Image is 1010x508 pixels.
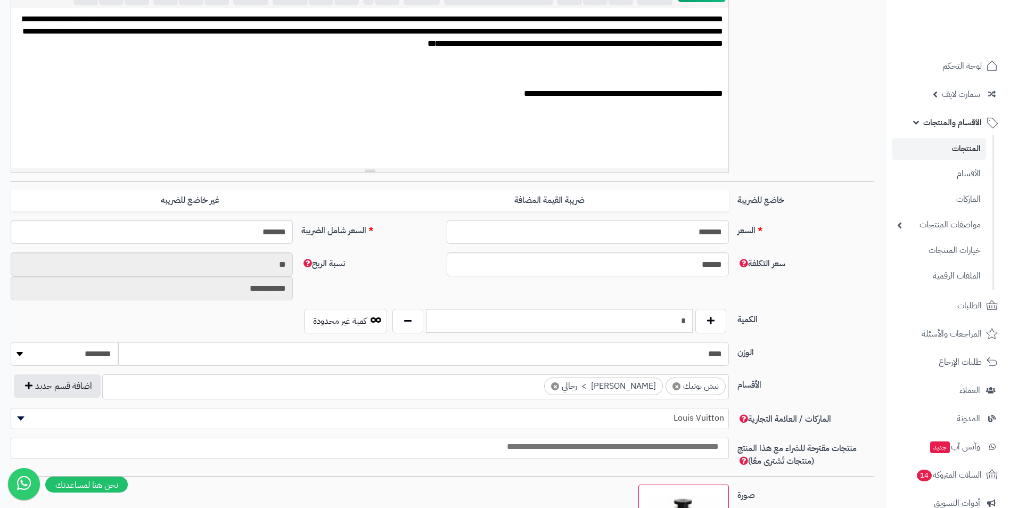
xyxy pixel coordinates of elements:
a: خيارات المنتجات [892,239,986,262]
a: المنتجات [892,138,986,160]
span: لوحة التحكم [942,59,982,73]
a: وآتس آبجديد [892,434,1004,460]
span: سمارت لايف [942,87,980,102]
a: الأقسام [892,162,986,185]
label: الأقسام [733,374,878,391]
span: × [672,382,680,390]
a: الملفات الرقمية [892,265,986,288]
label: السعر [733,220,878,237]
label: صورة [733,485,878,502]
span: المدونة [957,411,980,426]
label: غير خاضع للضريبه [11,190,369,211]
a: لوحة التحكم [892,53,1004,79]
span: × [551,382,559,390]
span: الطلبات [957,298,982,313]
span: Louis Vuitton [11,410,728,426]
label: خاضع للضريبة [733,190,878,207]
a: السلات المتروكة14 [892,462,1004,488]
span: المراجعات والأسئلة [922,326,982,341]
li: نيش بوتيك [666,378,726,395]
span: نسبة الربح [301,257,345,270]
a: الماركات [892,188,986,211]
span: Louis Vuitton [11,408,729,429]
a: العملاء [892,378,1004,403]
a: الطلبات [892,293,1004,318]
span: وآتس آب [929,439,980,454]
span: 14 [917,470,932,481]
button: اضافة قسم جديد [14,374,101,398]
li: نيش بوتيك > رجالي [544,378,663,395]
a: المدونة [892,406,1004,431]
label: الوزن [733,342,878,359]
label: ضريبة القيمة المضافة [370,190,729,211]
label: الكمية [733,309,878,326]
span: السلات المتروكة [916,468,982,482]
span: جديد [930,441,950,453]
span: الماركات / العلامة التجارية [737,413,831,425]
span: سعر التكلفة [737,257,785,270]
label: السعر شامل الضريبة [297,220,442,237]
a: المراجعات والأسئلة [892,321,1004,347]
span: طلبات الإرجاع [939,355,982,370]
a: طلبات الإرجاع [892,349,1004,375]
span: منتجات مقترحة للشراء مع هذا المنتج (منتجات تُشترى معًا) [737,442,857,468]
span: العملاء [959,383,980,398]
span: الأقسام والمنتجات [923,115,982,130]
a: مواصفات المنتجات [892,214,986,236]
